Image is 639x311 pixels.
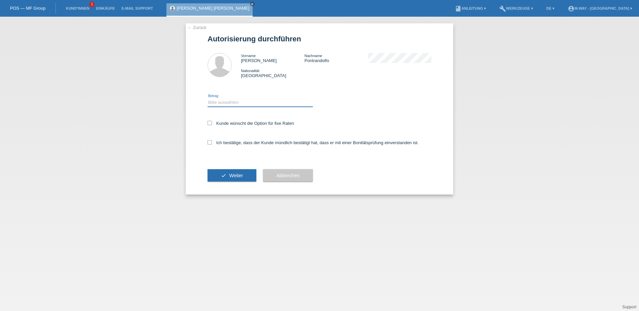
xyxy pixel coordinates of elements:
a: account_circlem-way - [GEOGRAPHIC_DATA] ▾ [564,6,636,10]
a: E-Mail Support [118,6,156,10]
button: check Weiter [208,169,256,182]
label: Ich bestätige, dass der Kunde mündlich bestätigt hat, dass er mit einer Bonitätsprüfung einversta... [208,140,419,145]
span: Nationalität [241,69,259,73]
span: Weiter [229,173,243,178]
div: [GEOGRAPHIC_DATA] [241,68,304,78]
i: close [251,2,254,6]
div: [PERSON_NAME] [241,53,304,63]
label: Kunde wünscht die Option für fixe Raten [208,121,294,126]
i: book [455,5,462,12]
i: build [499,5,506,12]
i: account_circle [568,5,574,12]
a: close [250,2,255,6]
i: check [221,173,226,178]
span: Vorname [241,54,256,58]
a: bookAnleitung ▾ [452,6,489,10]
a: POS — MF Group [10,6,45,11]
a: ← Zurück [187,25,206,30]
span: Nachname [304,54,322,58]
a: DE ▾ [543,6,558,10]
span: Abbrechen [276,173,299,178]
span: 1 [89,2,95,7]
a: Support [622,305,636,309]
a: [PERSON_NAME] [PERSON_NAME] [177,6,249,11]
a: buildWerkzeuge ▾ [496,6,536,10]
a: Kund*innen [62,6,93,10]
h1: Autorisierung durchführen [208,35,431,43]
a: Einkäufe [93,6,118,10]
div: Pontrandolfo [304,53,368,63]
button: Abbrechen [263,169,313,182]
